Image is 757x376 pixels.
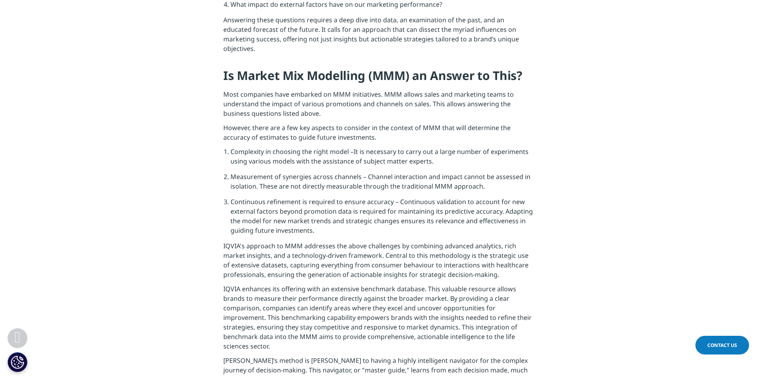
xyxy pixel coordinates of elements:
[230,147,534,172] li: Complexity in choosing the right model –It is necessary to carry out a large number of experiment...
[223,68,534,90] h4: Is Market Mix Modelling (MMM) an Answer to This?
[230,197,534,241] li: Continuous refinement is required to ensure accuracy – Continuous validation to account for new e...
[223,284,534,356] p: IQVIA enhances its offering with an extensive benchmark database. This valuable resource allows b...
[230,172,534,197] li: Measurement of synergies across channels – Channel interaction and impact cannot be assessed in i...
[8,352,27,372] button: Cookies Settings
[707,342,737,349] span: Contact Us
[223,15,534,68] p: Answering these questions requires a deep dive into data, an examination of the past, and an educ...
[223,123,534,147] p: However, there are a few key aspects to consider in the context of MMM that will determine the ac...
[695,336,749,355] a: Contact Us
[223,90,534,123] p: Most companies have embarked on MMM initiatives. MMM allows sales and marketing teams to understa...
[223,241,534,284] p: IQVIA's approach to MMM addresses the above challenges by combining advanced analytics, rich mark...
